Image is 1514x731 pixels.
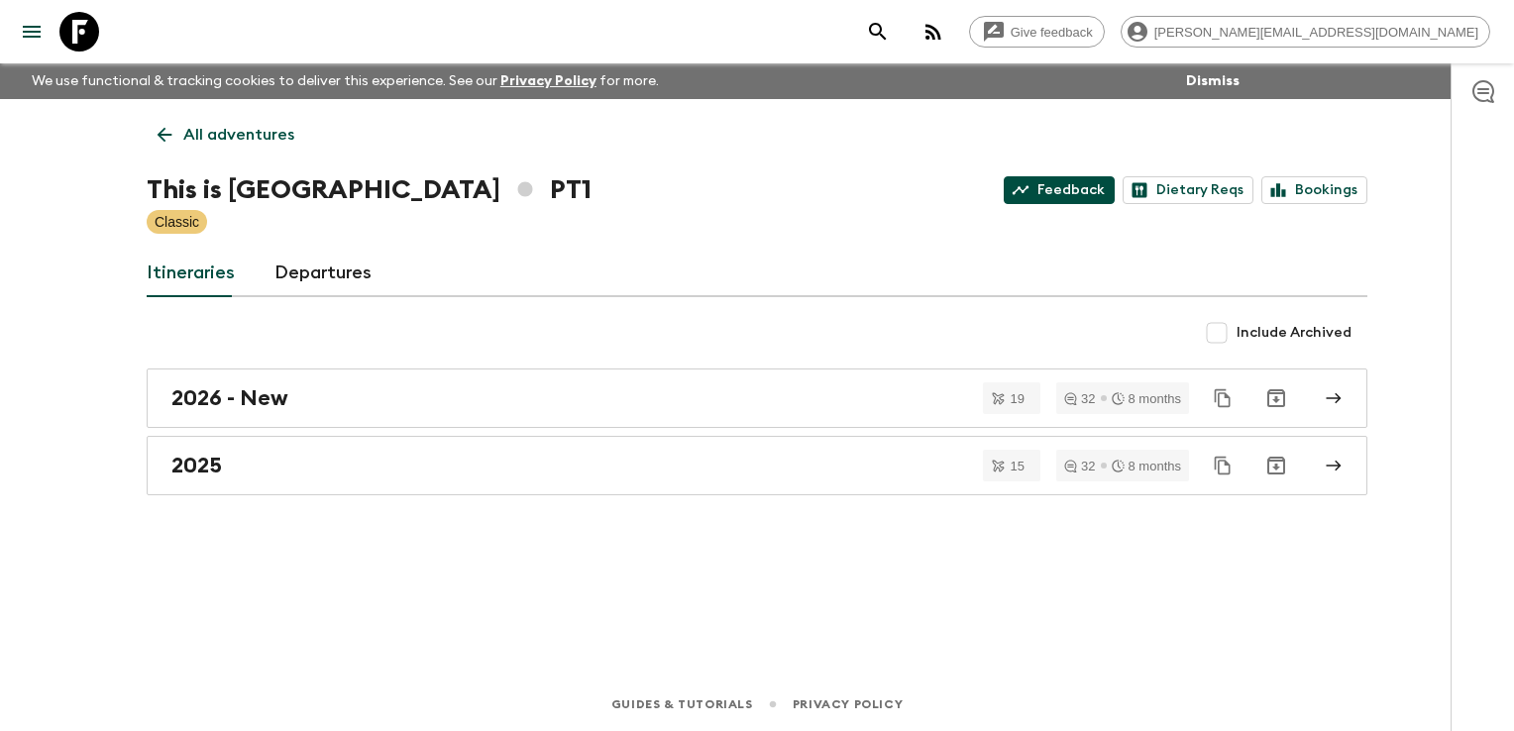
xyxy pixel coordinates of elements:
a: Give feedback [969,16,1105,48]
span: Include Archived [1237,323,1352,343]
p: Classic [155,212,199,232]
button: Duplicate [1205,380,1241,416]
button: Archive [1256,446,1296,485]
a: All adventures [147,115,305,155]
h2: 2025 [171,453,222,478]
span: 15 [999,460,1036,472]
a: Privacy Policy [500,74,596,88]
button: Duplicate [1205,448,1241,483]
div: 32 [1064,460,1095,472]
h2: 2026 - New [171,385,288,411]
span: Give feedback [1000,25,1104,40]
button: Archive [1256,378,1296,418]
a: Feedback [1004,176,1115,204]
a: Departures [274,250,372,297]
button: menu [12,12,52,52]
span: [PERSON_NAME][EMAIL_ADDRESS][DOMAIN_NAME] [1143,25,1489,40]
div: 8 months [1112,392,1181,405]
div: [PERSON_NAME][EMAIL_ADDRESS][DOMAIN_NAME] [1121,16,1490,48]
button: Dismiss [1181,67,1244,95]
p: We use functional & tracking cookies to deliver this experience. See our for more. [24,63,667,99]
h1: This is [GEOGRAPHIC_DATA] PT1 [147,170,592,210]
a: 2025 [147,436,1367,495]
span: 19 [999,392,1036,405]
div: 8 months [1112,460,1181,472]
a: 2026 - New [147,368,1367,428]
a: Itineraries [147,250,235,297]
a: Guides & Tutorials [611,693,753,715]
a: Privacy Policy [793,693,903,715]
a: Dietary Reqs [1123,176,1253,204]
div: 32 [1064,392,1095,405]
button: search adventures [858,12,898,52]
a: Bookings [1261,176,1367,204]
p: All adventures [183,123,294,147]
